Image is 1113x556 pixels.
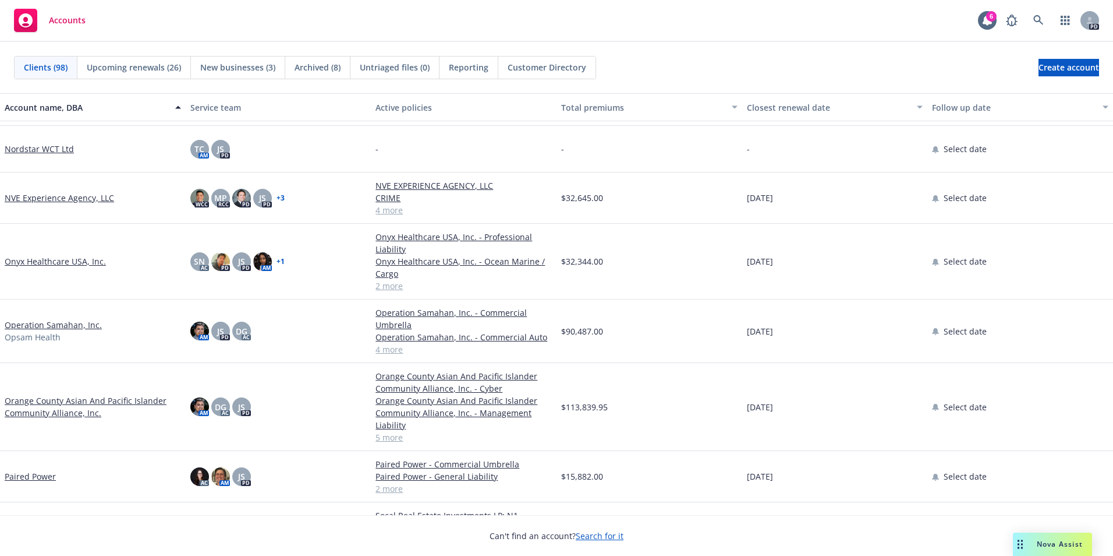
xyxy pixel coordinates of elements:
[449,61,488,73] span: Reporting
[5,143,74,155] a: Nordstar WCT Ltd
[211,467,230,486] img: photo
[747,192,773,204] span: [DATE]
[1038,59,1099,76] a: Create account
[277,195,285,202] a: + 3
[295,61,341,73] span: Archived (8)
[747,255,773,268] span: [DATE]
[375,307,552,331] a: Operation Samahan, Inc. - Commercial Umbrella
[1013,533,1027,556] div: Drag to move
[375,343,552,356] a: 4 more
[944,401,987,413] span: Select date
[1027,9,1050,32] a: Search
[236,325,247,337] span: DG
[375,180,552,192] a: NVE EXPERIENCE AGENCY, LLC
[375,483,552,495] a: 2 more
[375,458,552,470] a: Paired Power - Commercial Umbrella
[576,530,623,541] a: Search for it
[238,401,245,413] span: JS
[944,325,987,337] span: Select date
[944,192,987,204] span: Select date
[561,401,608,413] span: $113,839.95
[277,258,285,265] a: + 1
[190,397,209,416] img: photo
[375,331,552,343] a: Operation Samahan, Inc. - Commercial Auto
[375,143,378,155] span: -
[190,101,367,114] div: Service team
[375,231,552,255] a: Onyx Healthcare USA, Inc. - Professional Liability
[9,4,90,37] a: Accounts
[944,470,987,483] span: Select date
[5,470,56,483] a: Paired Power
[5,192,114,204] a: NVE Experience Agency, LLC
[371,93,556,121] button: Active policies
[747,143,750,155] span: -
[747,470,773,483] span: [DATE]
[747,101,910,114] div: Closest renewal date
[232,189,251,207] img: photo
[375,395,552,431] a: Orange County Asian And Pacific Islander Community Alliance, Inc. - Management Liability
[214,192,227,204] span: MP
[561,470,603,483] span: $15,882.00
[5,255,106,268] a: Onyx Healthcare USA, Inc.
[556,93,742,121] button: Total premiums
[375,280,552,292] a: 2 more
[360,61,430,73] span: Untriaged files (0)
[186,93,371,121] button: Service team
[508,61,586,73] span: Customer Directory
[932,101,1096,114] div: Follow up date
[375,192,552,204] a: CRIME
[217,143,224,155] span: JS
[238,255,245,268] span: JS
[259,192,266,204] span: JS
[194,255,205,268] span: SN
[747,325,773,337] span: [DATE]
[1013,533,1092,556] button: Nova Assist
[190,322,209,340] img: photo
[1000,9,1023,32] a: Report a Bug
[375,255,552,280] a: Onyx Healthcare USA, Inc. - Ocean Marine / Cargo
[490,530,623,542] span: Can't find an account?
[194,143,204,155] span: TC
[561,143,564,155] span: -
[375,370,552,395] a: Orange County Asian And Pacific Islander Community Alliance, Inc. - Cyber
[238,470,245,483] span: JS
[747,401,773,413] span: [DATE]
[5,395,181,419] a: Orange County Asian And Pacific Islander Community Alliance, Inc.
[375,204,552,216] a: 4 more
[200,61,275,73] span: New businesses (3)
[215,401,226,413] span: DG
[944,255,987,268] span: Select date
[5,101,168,114] div: Account name, DBA
[49,16,86,25] span: Accounts
[253,252,272,271] img: photo
[1054,9,1077,32] a: Switch app
[561,101,725,114] div: Total premiums
[375,470,552,483] a: Paired Power - General Liability
[87,61,181,73] span: Upcoming renewals (26)
[1038,57,1099,79] span: Create account
[375,431,552,444] a: 5 more
[24,61,68,73] span: Clients (98)
[561,325,603,337] span: $90,487.00
[211,252,230,271] img: photo
[375,101,552,114] div: Active policies
[927,93,1113,121] button: Follow up date
[742,93,928,121] button: Closest renewal date
[986,11,997,22] div: 6
[375,509,552,534] a: Socal Real Estate Investments LP; N1 Managment LLC
[1037,539,1083,549] span: Nova Assist
[561,255,603,268] span: $32,344.00
[944,143,987,155] span: Select date
[561,192,603,204] span: $32,645.00
[5,319,102,331] a: Operation Samahan, Inc.
[217,325,224,337] span: JS
[5,331,61,343] span: Opsam Health
[190,189,209,207] img: photo
[190,467,209,486] img: photo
